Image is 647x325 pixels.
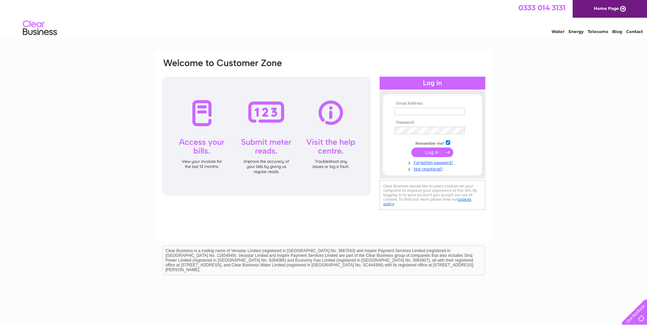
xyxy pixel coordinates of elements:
[163,4,485,33] div: Clear Business is a trading name of Verastar Limited (registered in [GEOGRAPHIC_DATA] No. 3667643...
[383,197,471,206] a: cookies policy
[395,165,472,172] a: Not registered?
[380,180,485,210] div: Clear Business would like to place cookies on your computer to improve your experience of the sit...
[552,29,564,34] a: Water
[411,148,453,157] input: Submit
[569,29,584,34] a: Energy
[393,101,472,106] th: Email Address:
[612,29,622,34] a: Blog
[588,29,608,34] a: Telecoms
[518,3,565,12] a: 0333 014 3131
[23,18,57,38] img: logo.png
[393,120,472,125] th: Password:
[626,29,643,34] a: Contact
[395,159,472,165] a: Forgotten password?
[393,139,472,146] td: Remember me?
